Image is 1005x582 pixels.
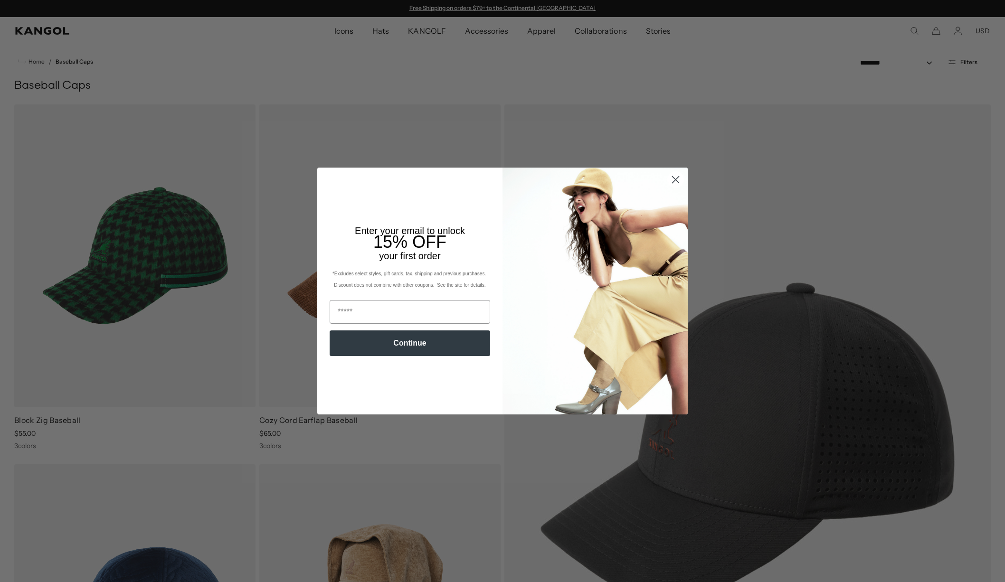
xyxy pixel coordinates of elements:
[502,168,688,414] img: 93be19ad-e773-4382-80b9-c9d740c9197f.jpeg
[332,271,487,288] span: *Excludes select styles, gift cards, tax, shipping and previous purchases. Discount does not comb...
[667,171,684,188] button: Close dialog
[373,232,446,252] span: 15% OFF
[355,225,465,236] span: Enter your email to unlock
[330,300,490,324] input: Email
[330,330,490,356] button: Continue
[379,251,440,261] span: your first order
